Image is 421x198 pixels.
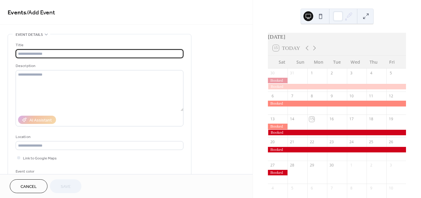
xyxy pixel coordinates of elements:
[290,140,295,145] div: 21
[290,94,295,99] div: 7
[369,117,374,122] div: 18
[270,70,275,76] div: 30
[328,56,346,68] div: Tue
[26,7,55,19] span: / Add Event
[268,33,406,41] div: [DATE]
[10,179,47,193] button: Cancel
[309,117,314,122] div: 15
[349,185,354,191] div: 8
[291,56,310,68] div: Sun
[329,94,334,99] div: 9
[369,70,374,76] div: 4
[309,163,314,168] div: 29
[23,155,57,162] span: Link to Google Maps
[329,70,334,76] div: 2
[388,163,393,168] div: 3
[309,70,314,76] div: 1
[369,185,374,191] div: 9
[388,70,393,76] div: 5
[268,78,288,83] div: Booked
[349,70,354,76] div: 3
[268,130,406,135] div: Booked
[329,163,334,168] div: 30
[383,56,401,68] div: Fri
[270,117,275,122] div: 13
[349,94,354,99] div: 10
[329,185,334,191] div: 7
[346,56,364,68] div: Wed
[309,94,314,99] div: 8
[388,140,393,145] div: 26
[290,70,295,76] div: 31
[310,56,328,68] div: Mon
[270,163,275,168] div: 27
[16,32,43,38] span: Event details
[290,185,295,191] div: 5
[369,163,374,168] div: 2
[270,185,275,191] div: 4
[329,117,334,122] div: 16
[268,147,406,152] div: Booked
[21,184,37,190] span: Cancel
[309,185,314,191] div: 6
[364,56,383,68] div: Thu
[268,124,288,129] div: Booked
[349,163,354,168] div: 1
[16,42,182,48] div: Title
[16,63,182,69] div: Description
[16,168,62,175] div: Event color
[268,170,288,175] div: Booked
[270,94,275,99] div: 6
[349,140,354,145] div: 24
[349,117,354,122] div: 17
[268,101,406,106] div: Booked
[369,94,374,99] div: 11
[8,7,26,19] a: Events
[270,140,275,145] div: 20
[369,140,374,145] div: 25
[290,117,295,122] div: 14
[290,163,295,168] div: 28
[329,140,334,145] div: 23
[268,84,406,89] div: Booked
[16,134,182,140] div: Location
[388,94,393,99] div: 12
[388,117,393,122] div: 19
[309,140,314,145] div: 22
[273,56,291,68] div: Sat
[388,185,393,191] div: 10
